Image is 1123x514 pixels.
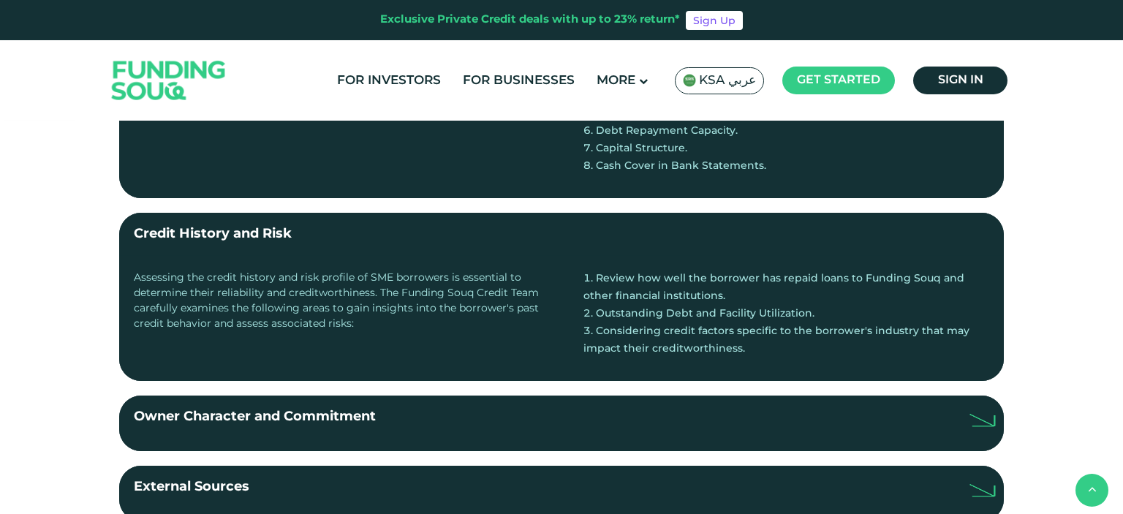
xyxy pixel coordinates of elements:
[583,140,989,158] li: Capital Structure.
[913,67,1007,94] a: Sign in
[459,69,578,93] a: For Businesses
[597,75,635,87] span: More
[683,74,696,87] img: SA Flag
[686,11,743,30] a: Sign Up
[797,75,880,86] span: Get started
[134,224,292,244] div: Credit History and Risk
[938,75,983,86] span: Sign in
[583,123,989,140] li: Debt Repayment Capacity.
[970,484,996,497] img: arrow up
[380,12,680,29] div: Exclusive Private Credit deals with up to 23% return*
[134,477,249,510] div: External Sources
[583,158,989,175] li: Cash Cover in Bank Statements.
[583,306,989,323] li: Outstanding Debt and Facility Utilization.
[970,414,996,427] img: arrow right
[583,323,989,358] li: Considering credit factors specific to the borrower's industry that may impact their creditworthi...
[1075,474,1108,507] button: back
[699,72,756,89] span: KSA عربي
[134,271,540,366] div: Assessing the credit history and risk profile of SME borrowers is essential to determine their re...
[134,407,376,439] div: Owner Character and Commitment
[333,69,445,93] a: For Investors
[583,271,989,306] li: Review how well the borrower has repaid loans to Funding Souq and other financial institutions.
[97,44,241,118] img: Logo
